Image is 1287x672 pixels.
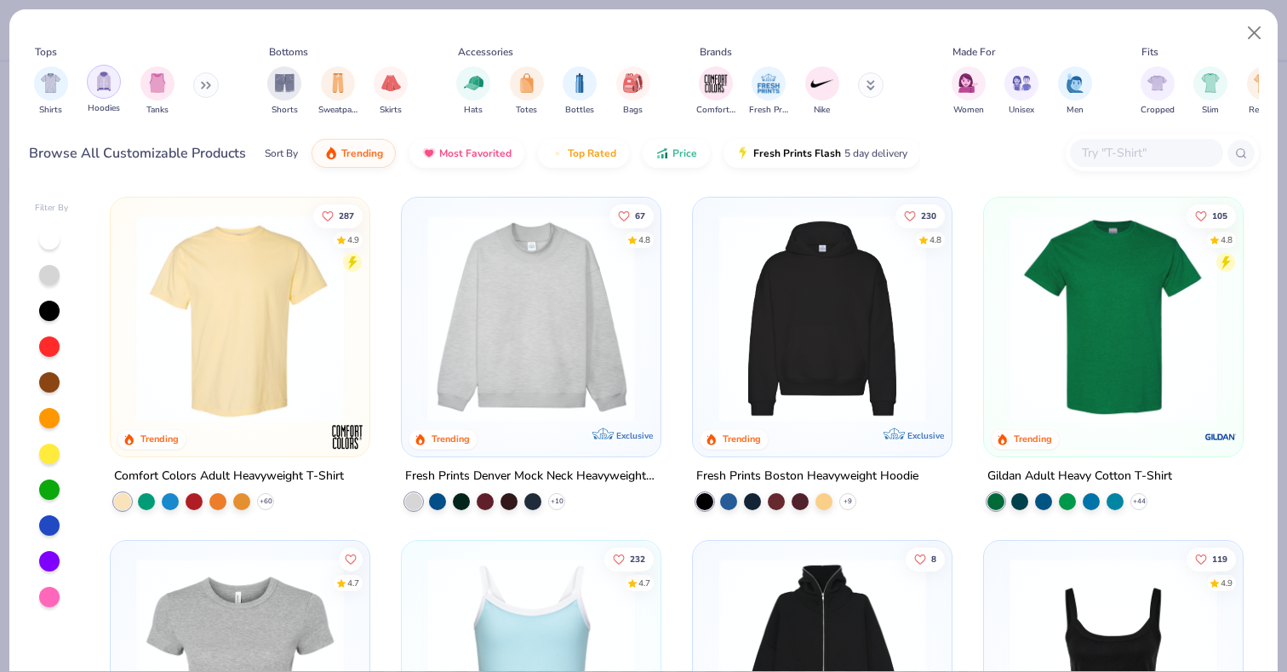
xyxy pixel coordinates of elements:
div: filter for Unisex [1004,66,1038,117]
img: Women Image [958,73,978,93]
div: filter for Fresh Prints [749,66,788,117]
button: Top Rated [538,139,629,168]
div: filter for Cropped [1141,66,1175,117]
div: Sort By [265,146,298,161]
button: filter button [1247,66,1281,117]
span: + 10 [551,497,563,507]
img: Fresh Prints Image [756,71,781,96]
span: 119 [1212,554,1227,563]
button: filter button [374,66,408,117]
span: + 44 [1132,497,1145,507]
img: Slim Image [1201,73,1220,93]
div: Fresh Prints Boston Heavyweight Hoodie [696,466,918,487]
div: Filter By [35,202,69,215]
span: Unisex [1009,104,1034,117]
button: filter button [456,66,490,117]
span: Slim [1202,104,1219,117]
span: Regular [1249,104,1279,117]
button: Like [1187,204,1236,227]
div: filter for Skirts [374,66,408,117]
span: Top Rated [568,146,616,160]
div: filter for Nike [805,66,839,117]
span: Shirts [39,104,62,117]
button: filter button [696,66,735,117]
img: a90f7c54-8796-4cb2-9d6e-4e9644cfe0fe [643,215,868,422]
div: Gildan Adult Heavy Cotton T-Shirt [987,466,1172,487]
span: 8 [931,554,936,563]
button: Price [643,139,710,168]
span: Fresh Prints Flash [753,146,841,160]
button: filter button [952,66,986,117]
div: 4.9 [348,233,360,246]
span: Men [1067,104,1084,117]
button: Like [340,547,363,571]
img: Totes Image [518,73,536,93]
div: filter for Tanks [140,66,174,117]
button: filter button [140,66,174,117]
button: filter button [616,66,650,117]
button: filter button [1058,66,1092,117]
div: filter for Totes [510,66,544,117]
input: Try "T-Shirt" [1080,143,1211,163]
img: trending.gif [324,146,338,160]
img: Shorts Image [275,73,295,93]
button: filter button [749,66,788,117]
div: filter for Bags [616,66,650,117]
img: Unisex Image [1012,73,1032,93]
img: d4a37e75-5f2b-4aef-9a6e-23330c63bbc0 [934,215,1158,422]
span: Hoodies [88,102,120,115]
span: Most Favorited [439,146,512,160]
button: filter button [1193,66,1227,117]
img: Bags Image [623,73,642,93]
img: Gildan logo [1203,420,1237,454]
span: Bottles [565,104,594,117]
button: filter button [1141,66,1175,117]
div: Accessories [458,44,513,60]
span: 67 [635,211,645,220]
img: Comfort Colors logo [330,420,364,454]
img: Hats Image [464,73,483,93]
div: filter for Hats [456,66,490,117]
span: 230 [921,211,936,220]
span: Shorts [272,104,298,117]
span: Tanks [146,104,169,117]
div: filter for Hoodies [87,65,121,115]
button: filter button [318,66,357,117]
span: Trending [341,146,383,160]
div: filter for Women [952,66,986,117]
span: 287 [340,211,355,220]
span: Exclusive [907,430,944,441]
button: filter button [267,66,301,117]
div: Tops [35,44,57,60]
img: flash.gif [736,146,750,160]
span: Price [672,146,697,160]
span: Comfort Colors [696,104,735,117]
div: Fits [1141,44,1158,60]
button: filter button [563,66,597,117]
button: Like [906,547,945,571]
button: filter button [34,66,68,117]
div: filter for Bottles [563,66,597,117]
span: 232 [630,554,645,563]
div: filter for Slim [1193,66,1227,117]
span: Skirts [380,104,402,117]
button: Like [895,204,945,227]
img: Skirts Image [381,73,401,93]
button: filter button [87,66,121,117]
img: Cropped Image [1147,73,1167,93]
span: Cropped [1141,104,1175,117]
div: Brands [700,44,732,60]
button: filter button [510,66,544,117]
div: Bottoms [269,44,308,60]
div: Browse All Customizable Products [29,143,246,164]
img: Tanks Image [148,73,167,93]
button: filter button [1004,66,1038,117]
img: Shirts Image [41,73,60,93]
img: db319196-8705-402d-8b46-62aaa07ed94f [1001,215,1226,422]
img: 91acfc32-fd48-4d6b-bdad-a4c1a30ac3fc [710,215,935,422]
div: 4.9 [1221,577,1233,589]
span: 105 [1212,211,1227,220]
div: filter for Men [1058,66,1092,117]
div: 4.8 [1221,233,1233,246]
div: filter for Sweatpants [318,66,357,117]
